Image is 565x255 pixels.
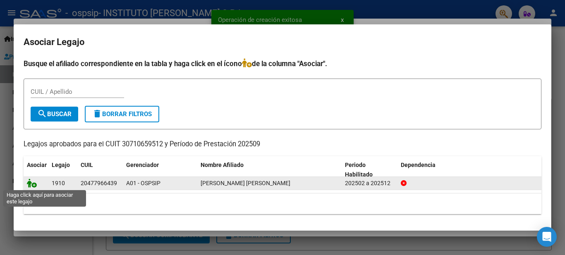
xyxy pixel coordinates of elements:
[31,107,78,122] button: Buscar
[201,180,290,186] span: SOSA PABLO LEONARDO
[123,156,197,184] datatable-header-cell: Gerenciador
[52,180,65,186] span: 1910
[24,58,541,69] h4: Busque el afiliado correspondiente en la tabla y haga click en el ícono de la columna "Asociar".
[126,162,159,168] span: Gerenciador
[197,156,342,184] datatable-header-cell: Nombre Afiliado
[345,162,373,178] span: Periodo Habilitado
[37,110,72,118] span: Buscar
[345,179,394,188] div: 202502 a 202512
[401,162,436,168] span: Dependencia
[201,162,244,168] span: Nombre Afiliado
[27,162,47,168] span: Asociar
[52,162,70,168] span: Legajo
[24,139,541,150] p: Legajos aprobados para el CUIT 30710659512 y Período de Prestación 202509
[537,227,557,247] div: Open Intercom Messenger
[397,156,542,184] datatable-header-cell: Dependencia
[81,162,93,168] span: CUIL
[85,106,159,122] button: Borrar Filtros
[77,156,123,184] datatable-header-cell: CUIL
[126,180,160,186] span: A01 - OSPSIP
[92,110,152,118] span: Borrar Filtros
[24,156,48,184] datatable-header-cell: Asociar
[342,156,397,184] datatable-header-cell: Periodo Habilitado
[24,34,541,50] h2: Asociar Legajo
[48,156,77,184] datatable-header-cell: Legajo
[81,179,117,188] div: 20477966439
[24,193,541,214] div: 1 registros
[37,109,47,119] mat-icon: search
[92,109,102,119] mat-icon: delete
